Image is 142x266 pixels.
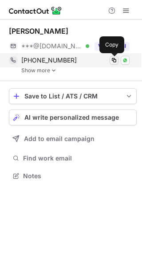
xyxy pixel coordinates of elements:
[24,135,95,142] span: Add to email campaign
[9,27,68,35] div: [PERSON_NAME]
[9,131,137,147] button: Add to email campaign
[24,93,121,100] div: Save to List / ATS / CRM
[51,67,56,74] img: -
[122,58,128,63] img: Whatsapp
[23,172,133,180] span: Notes
[23,154,133,162] span: Find work email
[9,5,62,16] img: ContactOut v5.3.10
[24,114,119,121] span: AI write personalized message
[9,152,137,164] button: Find work email
[21,42,83,50] span: ***@[DOMAIN_NAME]
[21,67,137,74] a: Show more
[9,170,137,182] button: Notes
[9,88,137,104] button: save-profile-one-click
[95,42,130,51] button: Reveal Button
[21,56,77,64] span: [PHONE_NUMBER]
[9,110,137,125] button: AI write personalized message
